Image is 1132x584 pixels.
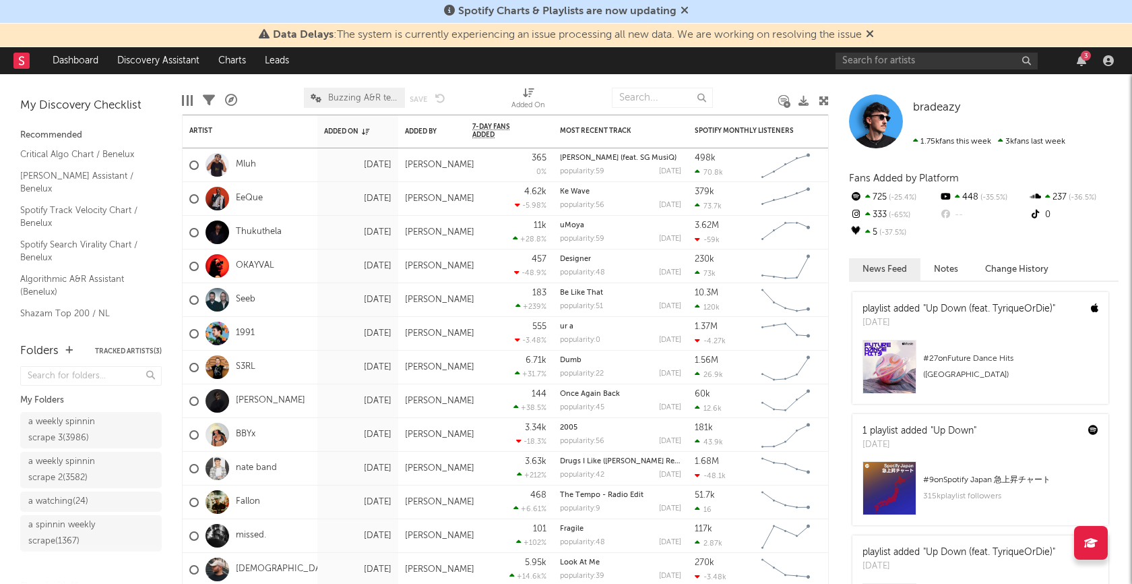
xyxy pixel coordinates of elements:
[236,260,274,272] a: OKAYVAL
[913,101,960,115] a: bradeazy
[560,357,581,364] a: Dumb
[515,370,546,378] div: +31.7 %
[862,546,1055,560] div: playlist added
[472,123,526,139] span: 7-Day Fans Added
[560,471,604,479] div: popularity: 42
[755,283,816,317] svg: Chart title
[755,351,816,384] svg: Chart title
[20,169,148,196] a: [PERSON_NAME] Assistant / Benelux
[236,193,263,204] a: EeQue
[324,562,391,578] div: [DATE]
[516,538,546,547] div: +102 %
[755,317,816,351] svg: Chart title
[695,438,723,446] div: 43.9k
[887,212,910,219] span: -65 %
[755,250,816,283] svg: Chart title
[695,289,718,297] div: 10.3M
[695,187,714,196] div: 379k
[560,492,681,499] div: The Tempo - Radio Edit
[755,148,816,182] svg: Chart title
[560,458,689,465] a: Drugs I Like ([PERSON_NAME] Remix)
[695,525,712,533] div: 117k
[324,326,391,342] div: [DATE]
[560,222,681,229] div: uMoya
[755,486,816,519] svg: Chart title
[324,191,391,207] div: [DATE]
[862,438,976,452] div: [DATE]
[560,154,677,162] a: [PERSON_NAME] (feat. SG MusiQ)
[324,359,391,376] div: [DATE]
[516,437,546,446] div: -18.3 %
[862,302,1055,316] div: playlist added
[20,272,148,299] a: Algorithmic A&R Assistant (Benelux)
[560,289,603,297] a: Be Like That
[405,227,474,238] div: [PERSON_NAME]
[560,303,603,310] div: popularity: 51
[324,258,391,274] div: [DATE]
[849,258,920,281] button: News Feed
[972,258,1062,281] button: Change History
[659,471,681,479] div: [DATE]
[849,224,939,241] div: 5
[513,235,546,243] div: +28.8 %
[273,30,334,40] span: Data Delays
[405,531,474,542] div: [PERSON_NAME]
[612,88,713,108] input: Search...
[324,225,391,241] div: [DATE]
[755,182,816,216] svg: Chart title
[659,539,681,546] div: [DATE]
[695,269,716,278] div: 73k
[532,390,546,399] div: 144
[515,336,546,345] div: -3.48 %
[695,424,713,432] div: 181k
[324,157,391,173] div: [DATE]
[560,390,681,398] div: Once Again Back
[695,255,714,264] div: 230k
[852,461,1108,525] a: #9onSpotify Japan 急上昇チャート315kplaylist followers
[203,81,215,120] div: Filters
[695,356,718,365] div: 1.56M
[560,256,681,263] div: Designer
[931,426,976,436] a: "Up Down"
[560,202,604,209] div: popularity: 56
[1081,51,1091,61] div: 3
[405,328,474,339] div: [PERSON_NAME]
[560,154,681,162] div: Izinkinga Zami (feat. SG MusiQ)
[324,528,391,544] div: [DATE]
[560,337,600,344] div: popularity: 0
[695,303,720,312] div: 120k
[20,343,59,359] div: Folders
[108,47,209,74] a: Discovery Assistant
[560,269,605,276] div: popularity: 48
[659,404,681,411] div: [DATE]
[923,351,1098,383] div: # 27 on Future Dance Hits ([GEOGRAPHIC_DATA])
[913,102,960,113] span: bradeazy
[533,525,546,533] div: 101
[659,337,681,344] div: [DATE]
[923,548,1055,557] a: "Up Down (feat. TyriqueOrDie)"
[695,558,714,567] div: 270k
[695,573,726,581] div: -3.48k
[560,505,600,513] div: popularity: 9
[236,530,266,542] a: missed.
[695,154,716,163] div: 498k
[913,138,1065,146] span: 3k fans last week
[20,366,162,386] input: Search for folders...
[236,564,342,575] a: [DEMOGRAPHIC_DATA]/it
[410,96,427,103] button: Save
[525,424,546,432] div: 3.34k
[887,194,916,202] span: -25.4 %
[560,458,681,465] div: Drugs I Like (AVELLO Remix)
[236,496,260,508] a: Fallon
[20,237,148,265] a: Spotify Search Virality Chart / Benelux
[255,47,298,74] a: Leads
[95,348,162,355] button: Tracked Artists(3)
[532,289,546,297] div: 183
[532,255,546,264] div: 457
[526,356,546,365] div: 6.71k
[913,138,991,146] span: 1.75k fans this week
[43,47,108,74] a: Dashboard
[405,194,474,204] div: [PERSON_NAME]
[560,573,604,580] div: popularity: 39
[28,454,123,486] div: a weekly spinnin scrape 2 ( 3582 )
